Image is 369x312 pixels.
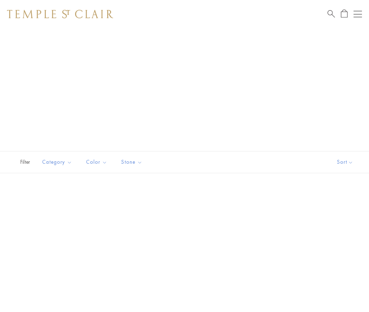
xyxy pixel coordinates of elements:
[118,158,148,167] span: Stone
[354,10,362,18] button: Open navigation
[37,154,77,170] button: Category
[39,158,77,167] span: Category
[328,9,335,18] a: Search
[7,10,113,18] img: Temple St. Clair
[321,151,369,173] button: Show sort by
[116,154,148,170] button: Stone
[83,158,112,167] span: Color
[81,154,112,170] button: Color
[341,9,348,18] a: Open Shopping Bag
